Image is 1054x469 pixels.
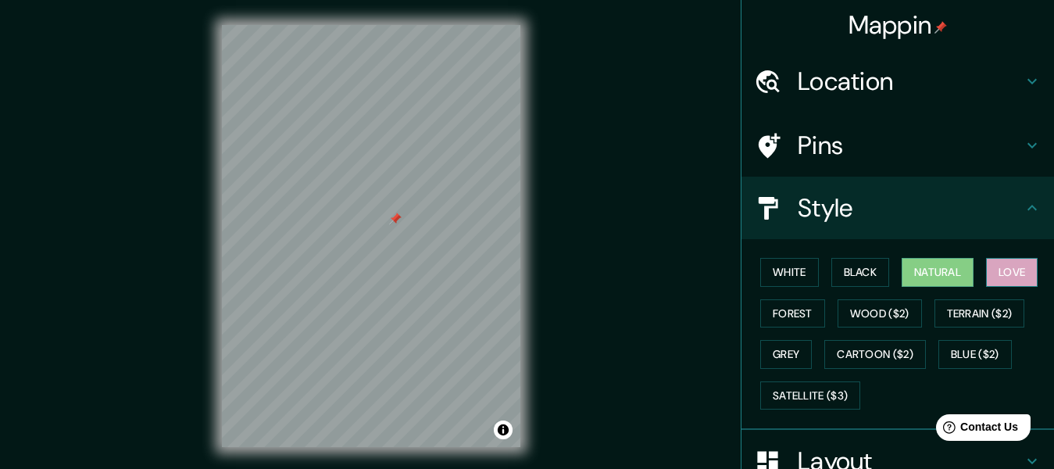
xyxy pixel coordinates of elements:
[934,299,1025,328] button: Terrain ($2)
[824,340,926,369] button: Cartoon ($2)
[938,340,1012,369] button: Blue ($2)
[902,258,974,287] button: Natural
[760,299,825,328] button: Forest
[741,50,1054,113] div: Location
[986,258,1038,287] button: Love
[760,258,819,287] button: White
[798,192,1023,224] h4: Style
[915,408,1037,452] iframe: Help widget launcher
[741,177,1054,239] div: Style
[760,340,812,369] button: Grey
[494,421,513,439] button: Toggle attribution
[838,299,922,328] button: Wood ($2)
[934,21,947,34] img: pin-icon.png
[798,130,1023,161] h4: Pins
[741,114,1054,177] div: Pins
[849,9,948,41] h4: Mappin
[760,381,860,410] button: Satellite ($3)
[798,66,1023,97] h4: Location
[831,258,890,287] button: Black
[222,25,520,447] canvas: Map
